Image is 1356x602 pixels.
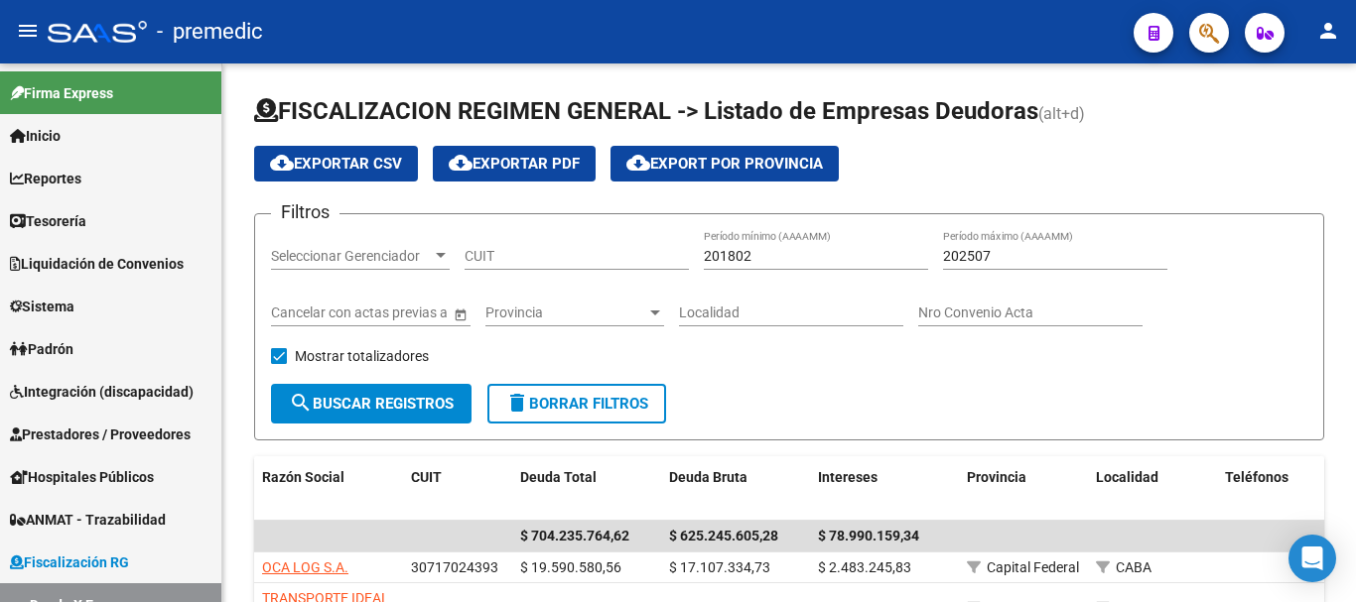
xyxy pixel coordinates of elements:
[512,456,661,522] datatable-header-cell: Deuda Total
[485,304,646,321] span: Provincia
[271,384,472,423] button: Buscar Registros
[669,559,770,575] span: $ 17.107.334,73
[661,456,810,522] datatable-header-cell: Deuda Bruta
[270,151,294,175] mat-icon: cloud_download
[254,456,403,522] datatable-header-cell: Razón Social
[10,168,81,189] span: Reportes
[10,253,184,275] span: Liquidación de Convenios
[1038,104,1085,123] span: (alt+d)
[449,151,473,175] mat-icon: cloud_download
[450,303,471,324] button: Open calendar
[610,146,839,181] button: Export por Provincia
[10,296,74,317] span: Sistema
[262,559,348,575] span: OCA LOG S.A.
[1225,469,1288,485] span: Teléfonos
[10,210,86,232] span: Tesorería
[1316,19,1340,43] mat-icon: person
[1116,559,1152,575] span: CABA
[987,559,1079,575] span: Capital Federal
[818,559,911,575] span: $ 2.483.245,83
[411,559,498,575] span: 30717024393
[289,391,313,415] mat-icon: search
[254,97,1038,125] span: FISCALIZACION REGIMEN GENERAL -> Listado de Empresas Deudoras
[270,155,402,173] span: Exportar CSV
[818,528,919,543] span: $ 78.990.159,34
[669,469,747,485] span: Deuda Bruta
[967,469,1026,485] span: Provincia
[10,423,191,445] span: Prestadores / Proveedores
[10,466,154,488] span: Hospitales Públicos
[520,469,597,485] span: Deuda Total
[10,82,113,104] span: Firma Express
[411,469,442,485] span: CUIT
[10,125,61,147] span: Inicio
[1096,469,1158,485] span: Localidad
[818,469,878,485] span: Intereses
[449,155,580,173] span: Exportar PDF
[505,395,648,413] span: Borrar Filtros
[295,344,429,368] span: Mostrar totalizadores
[10,551,129,573] span: Fiscalización RG
[520,528,629,543] span: $ 704.235.764,62
[1088,456,1217,522] datatable-header-cell: Localidad
[626,151,650,175] mat-icon: cloud_download
[16,19,40,43] mat-icon: menu
[505,391,529,415] mat-icon: delete
[520,559,621,575] span: $ 19.590.580,56
[262,469,344,485] span: Razón Social
[959,456,1088,522] datatable-header-cell: Provincia
[810,456,959,522] datatable-header-cell: Intereses
[254,146,418,181] button: Exportar CSV
[433,146,596,181] button: Exportar PDF
[403,456,512,522] datatable-header-cell: CUIT
[487,384,666,423] button: Borrar Filtros
[271,248,432,265] span: Seleccionar Gerenciador
[271,198,339,226] h3: Filtros
[626,155,823,173] span: Export por Provincia
[10,338,73,360] span: Padrón
[1288,535,1336,582] div: Open Intercom Messenger
[289,395,454,413] span: Buscar Registros
[157,10,263,54] span: - premedic
[10,381,194,403] span: Integración (discapacidad)
[669,528,778,543] span: $ 625.245.605,28
[10,509,166,531] span: ANMAT - Trazabilidad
